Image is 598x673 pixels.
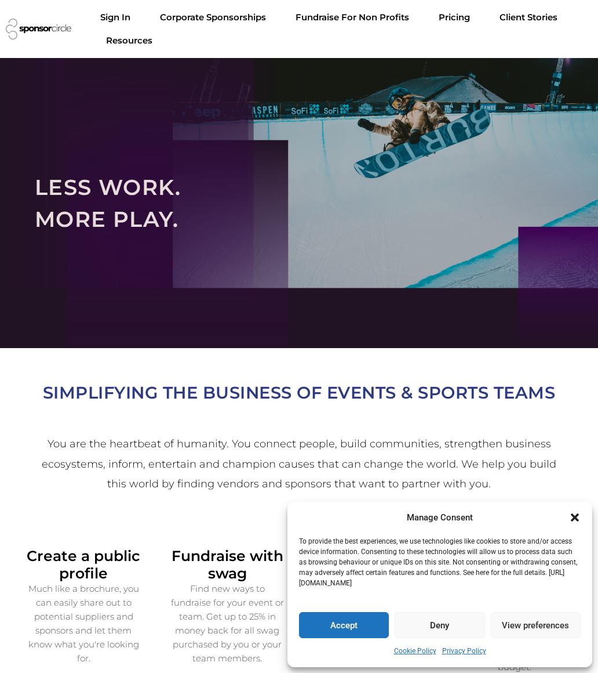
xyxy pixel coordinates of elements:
a: Fundraise For Non ProfitsMenu Toggle [286,6,418,29]
button: Accept [299,612,389,638]
span: Fundraise with swag [172,547,283,582]
p: Find new ways to fundraise for your event or team. Get up to 25% in money back for all swag purch... [170,582,285,665]
nav: Menu [91,6,597,52]
h2: You are the heartbeat of humanity. You connect people, build communities, strengthen business eco... [33,434,565,494]
h2: SIMPLIFYING THE BUSINESS OF EVENTS & SPORTS TEAMS [17,378,581,407]
img: Sponsor Circle logo [6,19,71,39]
span: Create a public profile [27,547,140,582]
a: Privacy Policy [442,644,486,658]
a: Cookie Policy [394,644,436,658]
button: View preferences [491,612,581,638]
a: Corporate SponsorshipsMenu Toggle [151,6,275,29]
a: Client Stories [490,6,567,29]
a: Resources [97,29,162,52]
div: Close dialogue [569,512,581,523]
div: Manage Consent [407,511,473,525]
p: Much like a brochure, you can easily share out to potential suppliers and sponsors and let them k... [26,582,141,665]
button: Deny [395,612,484,638]
p: To provide the best experiences, we use technologies like cookies to store and/or access device i... [299,536,579,588]
a: Sign In [91,6,140,29]
h2: LESS WORK. MORE PLAY. [35,171,563,236]
a: Pricing [429,6,479,29]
